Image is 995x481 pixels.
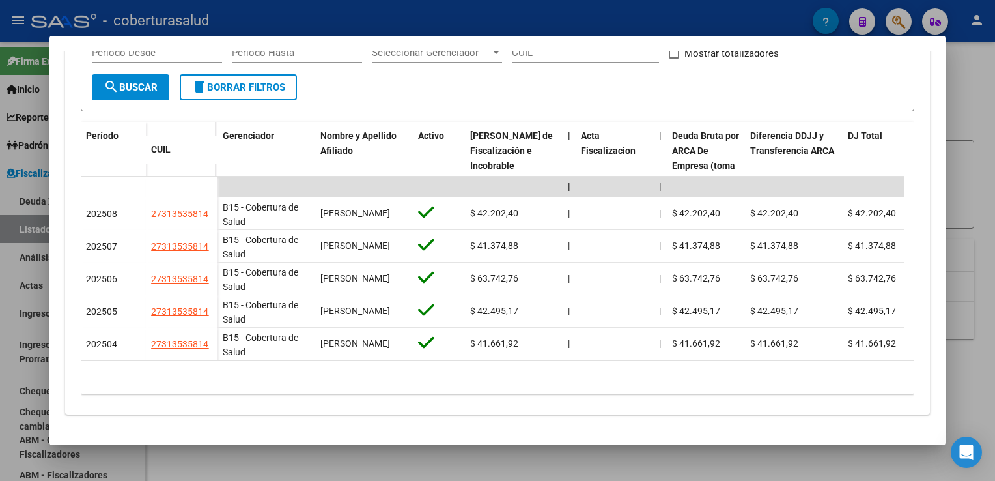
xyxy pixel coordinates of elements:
span: 202507 [86,241,117,252]
span: | [659,338,661,349]
datatable-header-cell: Deuda Bruta Neto de Fiscalización e Incobrable [465,122,563,209]
span: 202505 [86,306,117,317]
button: Borrar Filtros [180,74,297,100]
span: $ 63.742,76 [750,273,798,284]
span: $ 63.742,76 [470,273,518,284]
span: $ 41.374,88 [470,241,518,251]
span: B15 - Cobertura de Salud [223,202,298,227]
span: Seleccionar Gerenciador [372,47,490,59]
datatable-header-cell: | [563,122,576,209]
span: [PERSON_NAME] [320,306,390,316]
span: | [568,306,570,316]
span: $ 42.202,40 [750,208,798,218]
span: | [659,306,661,316]
span: $ 41.374,88 [750,241,798,251]
span: $ 42.495,17 [672,306,720,316]
span: Borrar Filtros [191,81,285,93]
datatable-header-cell: | [654,122,667,209]
datatable-header-cell: Acta Fiscalizacion [576,122,654,209]
span: $ 41.661,92 [750,338,798,349]
span: $ 63.742,76 [848,273,896,284]
span: [PERSON_NAME] [320,208,390,218]
span: $ 42.495,17 [750,306,798,316]
span: B15 - Cobertura de Salud [223,300,298,325]
span: 202508 [86,209,117,219]
span: | [659,208,661,218]
span: | [568,241,570,251]
span: 202504 [86,339,117,349]
datatable-header-cell: Gerenciador [217,122,315,209]
datatable-header-cell: Deuda Bruta por ARCA De Empresa (toma en cuenta todos los afiliados) [667,122,745,209]
span: 27313535814 [151,274,208,284]
span: Gerenciador [223,130,274,141]
span: $ 41.374,88 [672,241,720,251]
span: $ 42.202,40 [848,208,896,218]
span: B15 - Cobertura de Salud [223,267,298,293]
span: DJ Total [848,130,882,141]
span: | [568,130,570,141]
span: [PERSON_NAME] [320,241,390,251]
span: $ 41.661,92 [672,338,720,349]
span: $ 41.661,92 [470,338,518,349]
span: [PERSON_NAME] de Fiscalización e Incobrable [470,130,553,171]
span: $ 42.202,40 [470,208,518,218]
span: | [659,241,661,251]
datatable-header-cell: Período [81,122,146,177]
span: 27313535814 [151,241,208,252]
datatable-header-cell: Nombre y Apellido Afiliado [315,122,413,209]
div: Open Intercom Messenger [951,437,982,468]
span: | [568,273,570,284]
span: 27313535814 [151,339,208,349]
span: Nombre y Apellido Afiliado [320,130,397,156]
span: Deuda Bruta por ARCA De Empresa (toma en cuenta todos los afiliados) [672,130,739,200]
span: Mostrar totalizadores [684,46,779,61]
span: [PERSON_NAME] [320,338,390,349]
span: 202506 [86,274,117,284]
span: [PERSON_NAME] [320,273,390,284]
span: | [568,208,570,218]
span: | [659,130,662,141]
span: | [568,338,570,349]
span: $ 41.661,92 [848,338,896,349]
span: Período [86,130,119,141]
datatable-header-cell: DJ Total [843,122,940,209]
span: $ 41.374,88 [848,241,896,251]
datatable-header-cell: Activo [413,122,465,209]
span: B15 - Cobertura de Salud [223,235,298,260]
span: $ 42.495,17 [470,306,518,316]
span: Buscar [104,81,158,93]
span: | [568,181,570,192]
span: Acta Fiscalizacion [581,130,636,156]
button: Buscar [92,74,169,100]
span: 27313535814 [151,306,208,317]
span: $ 42.202,40 [672,208,720,218]
span: | [659,273,661,284]
mat-icon: delete [191,79,207,95]
span: $ 42.495,17 [848,306,896,316]
span: | [659,181,662,192]
span: $ 63.742,76 [672,273,720,284]
span: Diferencia DDJJ y Transferencia ARCA [750,130,834,156]
span: 27313535814 [151,209,208,219]
datatable-header-cell: Diferencia DDJJ y Transferencia ARCA [745,122,843,209]
datatable-header-cell: CUIL [146,136,217,164]
span: B15 - Cobertura de Salud [223,332,298,358]
mat-icon: search [104,79,119,95]
span: CUIL [151,144,171,154]
span: Activo [418,130,444,141]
